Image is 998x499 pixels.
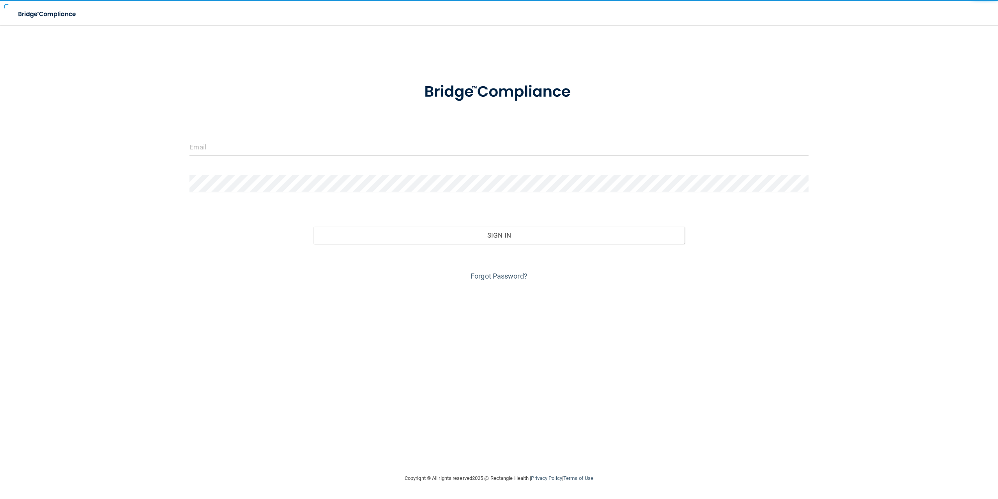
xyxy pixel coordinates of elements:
[563,475,593,481] a: Terms of Use
[357,466,641,491] div: Copyright © All rights reserved 2025 @ Rectangle Health | |
[313,227,685,244] button: Sign In
[471,272,527,280] a: Forgot Password?
[531,475,562,481] a: Privacy Policy
[189,138,808,156] input: Email
[408,72,590,112] img: bridge_compliance_login_screen.278c3ca4.svg
[12,6,83,22] img: bridge_compliance_login_screen.278c3ca4.svg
